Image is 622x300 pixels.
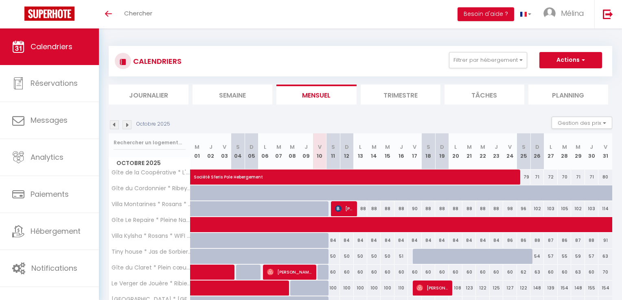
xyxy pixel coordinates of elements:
[264,143,266,151] abbr: L
[495,143,498,151] abbr: J
[550,143,552,151] abbr: L
[480,143,485,151] abbr: M
[381,249,394,264] div: 50
[571,249,585,264] div: 59
[445,85,524,104] li: Tâches
[299,133,313,170] th: 09
[585,280,598,296] div: 155
[490,233,503,248] div: 84
[340,249,353,264] div: 50
[571,280,585,296] div: 148
[367,265,381,280] div: 60
[236,143,240,151] abbr: S
[131,52,182,70] h3: CALENDRIERS
[204,133,217,170] th: 02
[31,115,68,125] span: Messages
[462,201,476,216] div: 88
[517,201,530,216] div: 96
[272,133,285,170] th: 07
[31,263,77,273] span: Notifications
[558,265,571,280] div: 60
[110,170,192,176] span: Gîte de la Coopérative * L'Epine * Wifi * 4/6pers
[535,143,539,151] abbr: D
[544,249,557,264] div: 57
[603,9,613,19] img: logout
[503,233,517,248] div: 86
[276,143,281,151] abbr: M
[449,280,462,296] div: 108
[258,133,272,170] th: 06
[381,280,394,296] div: 100
[326,133,340,170] th: 11
[585,201,598,216] div: 103
[490,265,503,280] div: 60
[110,201,192,207] span: Villa Montarines * Rosans * Vue imprenable * WIFI * 8pers
[530,249,544,264] div: 54
[326,233,340,248] div: 84
[394,265,408,280] div: 60
[530,280,544,296] div: 148
[191,170,204,185] a: Société Sferis Pole Hebergement
[544,233,557,248] div: 87
[476,265,489,280] div: 60
[354,265,367,280] div: 60
[530,265,544,280] div: 63
[408,233,421,248] div: 84
[517,265,530,280] div: 62
[367,233,381,248] div: 84
[522,143,526,151] abbr: S
[345,143,349,151] abbr: D
[110,249,192,255] span: Tiny house * Jas de Sorbiers * 2/4pers
[544,265,557,280] div: 60
[528,85,608,104] li: Planning
[109,85,188,104] li: Journalier
[490,201,503,216] div: 88
[517,280,530,296] div: 122
[354,201,367,216] div: 88
[604,143,607,151] abbr: V
[530,133,544,170] th: 26
[408,265,421,280] div: 60
[598,265,612,280] div: 70
[558,201,571,216] div: 105
[110,280,192,287] span: Le Verger de Jouère * Ribiers * Paisible * Terrasse * 10pers
[408,133,421,170] th: 17
[290,143,295,151] abbr: M
[598,280,612,296] div: 154
[462,265,476,280] div: 60
[209,143,212,151] abbr: J
[435,233,449,248] div: 84
[24,7,74,21] img: Super Booking
[354,280,367,296] div: 100
[354,133,367,170] th: 13
[544,201,557,216] div: 103
[361,85,440,104] li: Trimestre
[435,265,449,280] div: 60
[558,280,571,296] div: 154
[585,249,598,264] div: 57
[276,85,356,104] li: Mensuel
[517,233,530,248] div: 86
[585,265,598,280] div: 60
[109,157,190,169] span: Octobre 2025
[231,133,245,170] th: 04
[585,133,598,170] th: 30
[598,249,612,264] div: 63
[585,233,598,248] div: 88
[400,143,403,151] abbr: J
[490,280,503,296] div: 125
[367,280,381,296] div: 100
[326,280,340,296] div: 100
[408,201,421,216] div: 90
[571,233,585,248] div: 87
[367,133,381,170] th: 14
[558,233,571,248] div: 86
[372,143,377,151] abbr: M
[598,233,612,248] div: 91
[114,135,186,150] input: Rechercher un logement...
[435,201,449,216] div: 88
[576,143,580,151] abbr: M
[340,280,353,296] div: 100
[458,7,514,21] button: Besoin d'aide ?
[110,265,192,271] span: Gîte du Claret * Plein cœur de Serres * Wifi * 2/4pers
